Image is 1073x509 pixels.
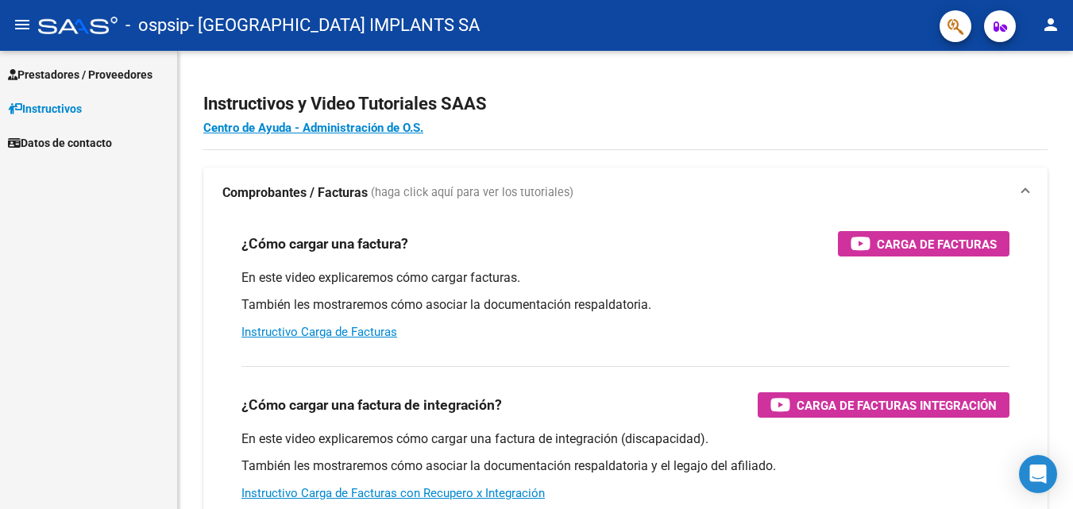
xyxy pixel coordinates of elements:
[241,269,1009,287] p: En este video explicaremos cómo cargar facturas.
[241,394,502,416] h3: ¿Cómo cargar una factura de integración?
[8,100,82,118] span: Instructivos
[797,395,997,415] span: Carga de Facturas Integración
[241,457,1009,475] p: También les mostraremos cómo asociar la documentación respaldatoria y el legajo del afiliado.
[203,121,423,135] a: Centro de Ayuda - Administración de O.S.
[241,486,545,500] a: Instructivo Carga de Facturas con Recupero x Integración
[1041,15,1060,34] mat-icon: person
[189,8,480,43] span: - [GEOGRAPHIC_DATA] IMPLANTS SA
[241,233,408,255] h3: ¿Cómo cargar una factura?
[203,168,1048,218] mat-expansion-panel-header: Comprobantes / Facturas (haga click aquí para ver los tutoriales)
[371,184,573,202] span: (haga click aquí para ver los tutoriales)
[877,234,997,254] span: Carga de Facturas
[8,66,152,83] span: Prestadores / Proveedores
[203,89,1048,119] h2: Instructivos y Video Tutoriales SAAS
[1019,455,1057,493] div: Open Intercom Messenger
[241,296,1009,314] p: También les mostraremos cómo asociar la documentación respaldatoria.
[758,392,1009,418] button: Carga de Facturas Integración
[13,15,32,34] mat-icon: menu
[241,430,1009,448] p: En este video explicaremos cómo cargar una factura de integración (discapacidad).
[241,325,397,339] a: Instructivo Carga de Facturas
[222,184,368,202] strong: Comprobantes / Facturas
[125,8,189,43] span: - ospsip
[838,231,1009,256] button: Carga de Facturas
[8,134,112,152] span: Datos de contacto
